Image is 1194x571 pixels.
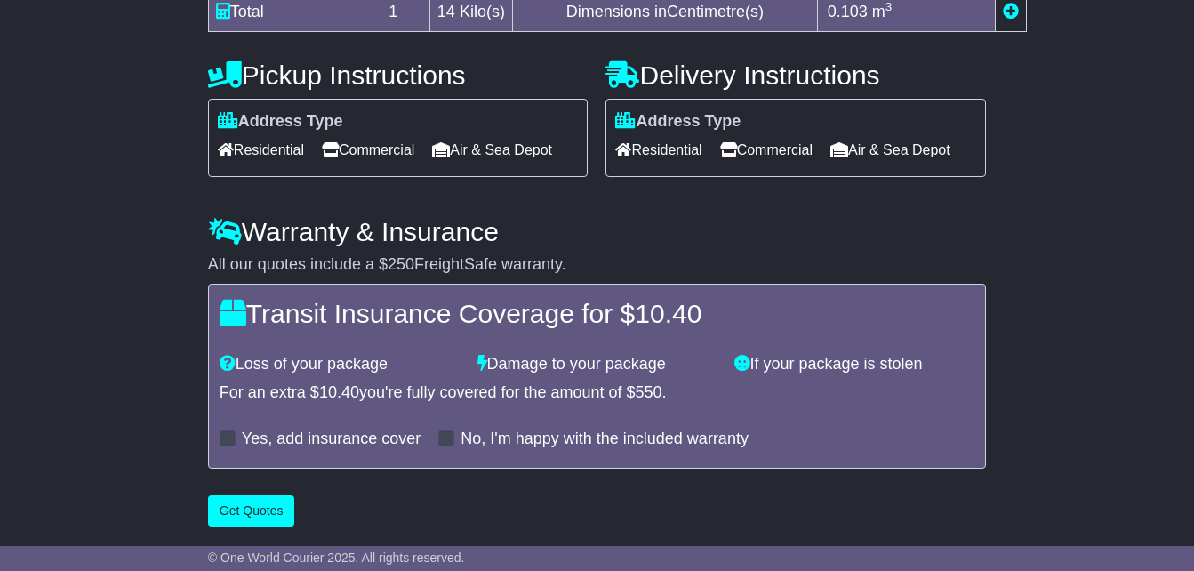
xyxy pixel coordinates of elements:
span: Residential [218,136,304,164]
a: Add new item [1003,3,1019,20]
span: Commercial [322,136,414,164]
div: If your package is stolen [725,355,983,374]
label: Yes, add insurance cover [242,430,421,449]
span: 14 [437,3,455,20]
span: Commercial [720,136,813,164]
span: 550 [636,383,662,401]
div: For an extra $ you're fully covered for the amount of $ . [220,383,974,403]
h4: Transit Insurance Coverage for $ [220,299,974,328]
div: Loss of your package [211,355,469,374]
h4: Delivery Instructions [605,60,986,90]
span: Air & Sea Depot [830,136,950,164]
span: 10.40 [319,383,359,401]
span: m [872,3,893,20]
div: Damage to your package [469,355,726,374]
span: Residential [615,136,701,164]
h4: Pickup Instructions [208,60,589,90]
div: All our quotes include a $ FreightSafe warranty. [208,255,986,275]
label: No, I'm happy with the included warranty [461,430,749,449]
span: 10.40 [635,299,701,328]
span: 0.103 [828,3,868,20]
span: © One World Courier 2025. All rights reserved. [208,551,465,565]
span: Air & Sea Depot [432,136,552,164]
label: Address Type [218,112,343,132]
label: Address Type [615,112,741,132]
span: 250 [388,255,414,273]
button: Get Quotes [208,495,295,527]
h4: Warranty & Insurance [208,217,986,246]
